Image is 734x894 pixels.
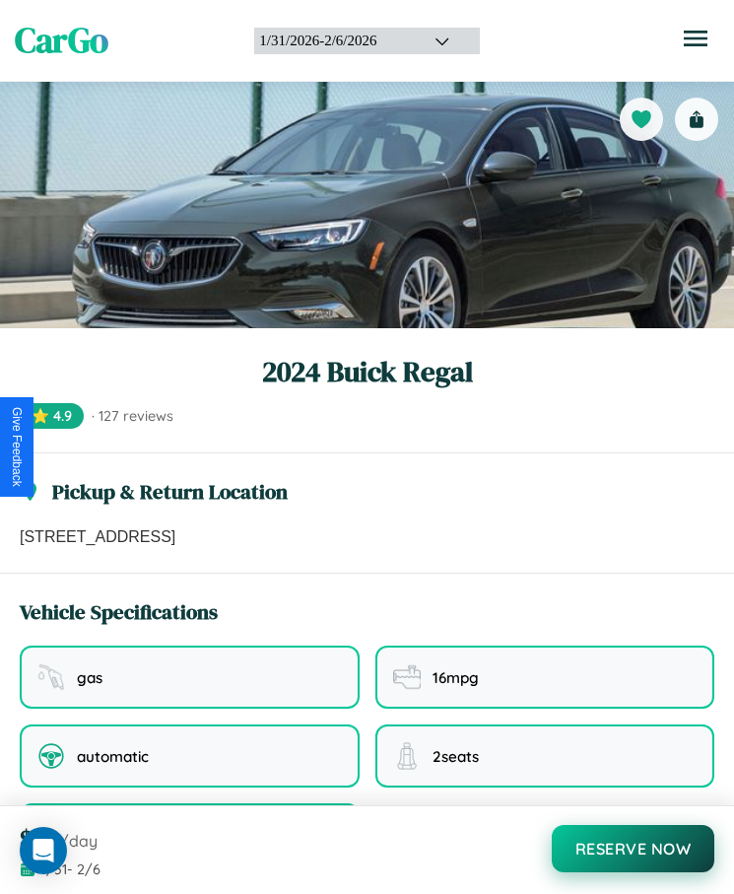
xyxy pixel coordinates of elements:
div: Give Feedback [10,407,24,487]
img: fuel efficiency [393,663,421,691]
span: 2 seats [433,747,479,766]
h3: Vehicle Specifications [20,597,218,626]
span: gas [77,668,102,687]
span: $ 70 [20,822,56,855]
p: [STREET_ADDRESS] [20,525,714,549]
span: /day [60,831,98,851]
div: Open Intercom Messenger [20,827,67,874]
span: ⭐ 4.9 [20,403,84,429]
span: · 127 reviews [92,407,173,425]
h3: Pickup & Return Location [52,477,288,506]
span: CarGo [15,17,108,64]
h1: 2024 Buick Regal [20,352,714,391]
img: fuel type [37,663,65,691]
img: seating [393,742,421,770]
div: 1 / 31 / 2026 - 2 / 6 / 2026 [259,33,410,49]
span: 16 mpg [433,668,479,687]
span: automatic [77,747,149,766]
span: 1 / 31 - 2 / 6 [41,860,100,878]
button: Reserve Now [552,825,715,872]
